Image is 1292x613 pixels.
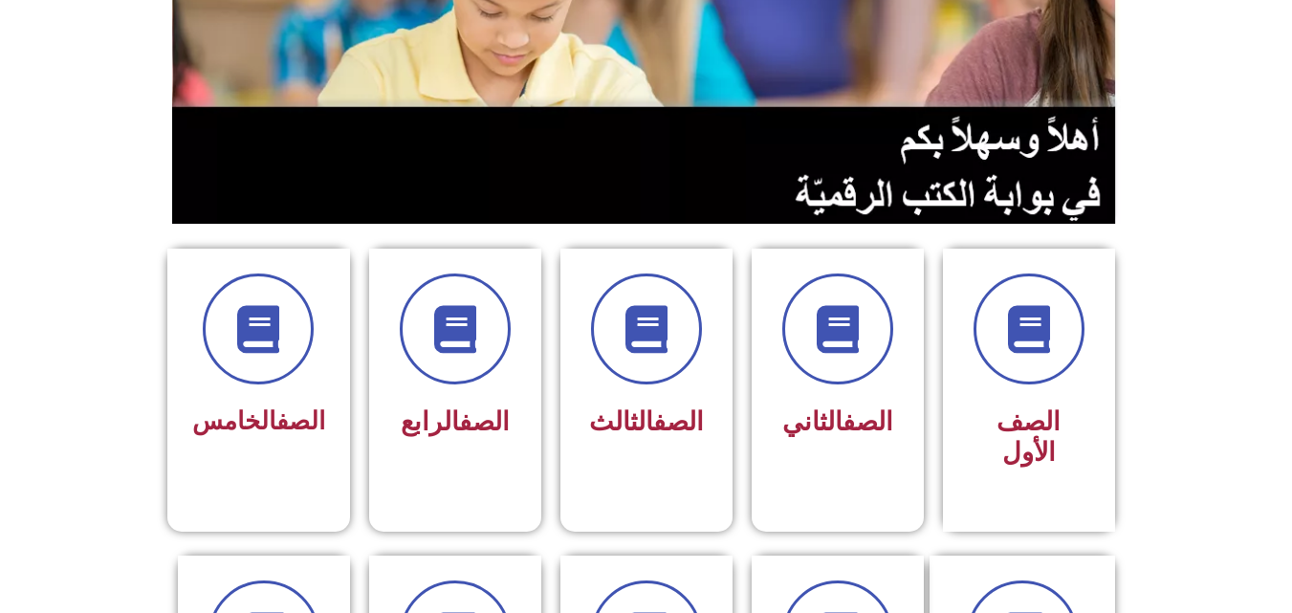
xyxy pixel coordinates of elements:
[996,406,1061,468] span: الصف الأول
[589,406,704,437] span: الثالث
[192,406,325,435] span: الخامس
[276,406,325,435] a: الصف
[653,406,704,437] a: الصف
[843,406,893,437] a: الصف
[459,406,510,437] a: الصف
[401,406,510,437] span: الرابع
[782,406,893,437] span: الثاني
